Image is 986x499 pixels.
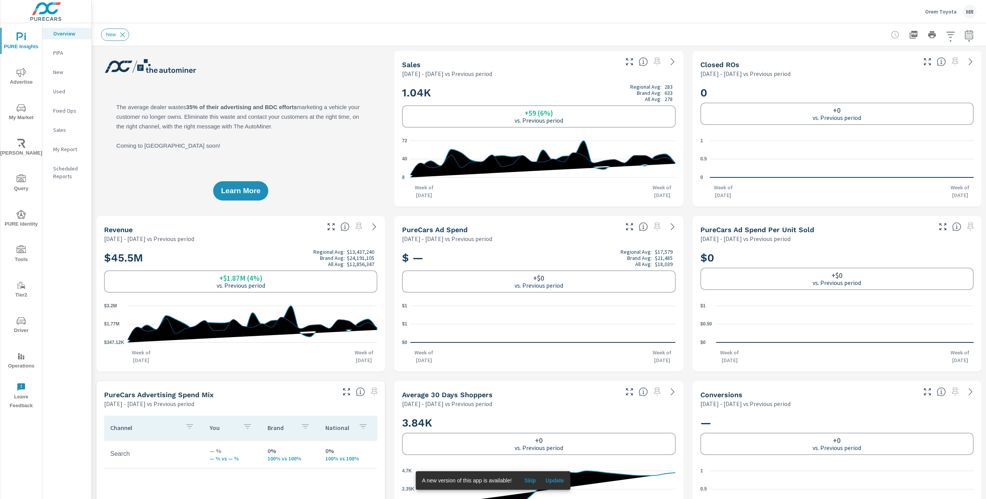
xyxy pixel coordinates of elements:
[655,249,673,255] p: $17,579
[831,271,843,279] h6: +$0
[963,5,977,19] div: MR
[325,424,352,432] p: National
[128,349,155,364] p: Week of [DATE]
[104,303,117,309] text: $3.2M
[268,446,313,455] p: 0%
[402,157,407,162] text: 40
[340,386,353,398] button: Make Fullscreen
[947,184,974,199] p: Week of [DATE]
[515,282,563,289] p: vs. Previous period
[700,61,739,69] h5: Closed ROs
[700,86,974,99] h2: 0
[3,352,40,371] span: Operations
[700,399,791,408] p: [DATE] - [DATE] vs Previous period
[53,88,85,95] p: Used
[623,386,636,398] button: Make Fullscreen
[943,27,958,42] button: Apply Filters
[210,455,255,462] p: — % vs — %
[813,279,861,286] p: vs. Previous period
[649,349,676,364] p: Week of [DATE]
[833,437,841,444] h6: +0
[921,56,934,68] button: Make Fullscreen
[937,57,946,66] span: Number of Repair Orders Closed by the selected dealership group over the selected time range. [So...
[964,221,977,233] span: Select a preset date range to save this widget
[104,444,204,464] td: Search
[268,424,294,432] p: Brand
[700,157,707,162] text: 0.5
[651,386,663,398] span: Select a preset date range to save this widget
[639,57,648,66] span: Number of vehicles sold by the dealership over the selected date range. [Source: This data is sou...
[3,245,40,264] span: Tools
[104,322,119,327] text: $1.77M
[53,49,85,57] p: PIPA
[700,303,706,309] text: $1
[700,251,974,265] h2: $0
[328,261,345,267] p: All Avg:
[515,444,563,451] p: vs. Previous period
[906,27,921,42] button: "Export Report to PDF"
[402,234,492,243] p: [DATE] - [DATE] vs Previous period
[347,261,374,267] p: $12,856,347
[104,234,194,243] p: [DATE] - [DATE] vs Previous period
[3,210,40,229] span: PURE Identity
[42,105,91,116] div: Fixed Ops
[210,424,237,432] p: You
[813,114,861,121] p: vs. Previous period
[42,163,91,182] div: Scheduled Reports
[639,222,648,231] span: Total cost of media for all PureCars channels for the selected dealership group over the selected...
[639,387,648,396] span: A rolling 30 day total of daily Shoppers on the dealership website, averaged over the selected da...
[402,138,407,143] text: 72
[665,84,673,90] p: 283
[53,107,85,115] p: Fixed Ops
[402,69,492,78] p: [DATE] - [DATE] vs Previous period
[347,249,374,255] p: $13,437,240
[0,23,42,413] div: nav menu
[813,444,861,451] p: vs. Previous period
[700,391,742,399] h5: Conversions
[710,184,737,199] p: Week of [DATE]
[665,90,673,96] p: 633
[3,68,40,87] span: Advertise
[655,261,673,267] p: $18,039
[110,424,179,432] p: Channel
[949,386,961,398] span: Select a preset date range to save this widget
[325,446,371,455] p: 0%
[104,399,194,408] p: [DATE] - [DATE] vs Previous period
[655,255,673,261] p: $21,485
[700,226,814,234] h5: PureCars Ad Spend Per Unit Sold
[325,455,371,462] p: 100% vs 100%
[3,174,40,193] span: Query
[104,249,377,267] h2: $45.5M
[947,349,974,364] p: Week of [DATE]
[320,255,345,261] p: Brand Avg:
[42,28,91,39] div: Overview
[402,249,675,267] h2: $ —
[104,391,214,399] h5: PureCars Advertising Spend Mix
[347,255,374,261] p: $24,191,105
[217,282,265,289] p: vs. Previous period
[3,383,40,410] span: Leave Feedback
[42,124,91,136] div: Sales
[402,226,468,234] h5: PureCars Ad Spend
[627,255,652,261] p: Brand Avg:
[700,322,712,327] text: $0.50
[937,221,949,233] button: Make Fullscreen
[210,446,255,455] p: — %
[350,349,377,364] p: Week of [DATE]
[402,340,407,345] text: $0
[219,274,262,282] h6: +$1.87M (4%)
[402,175,405,180] text: 8
[964,386,977,398] a: See more details in report
[937,387,946,396] span: The number of dealer-specified goals completed by a visitor. [Source: This data is provided by th...
[353,221,365,233] span: Select a preset date range to save this widget
[964,56,977,68] a: See more details in report
[649,184,676,199] p: Week of [DATE]
[621,249,652,255] p: Regional Avg:
[949,56,961,68] span: Select a preset date range to save this widget
[635,261,652,267] p: All Avg:
[515,117,563,124] p: vs. Previous period
[42,66,91,78] div: New
[623,221,636,233] button: Make Fullscreen
[716,349,743,364] p: Week of [DATE]
[700,416,974,430] h2: —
